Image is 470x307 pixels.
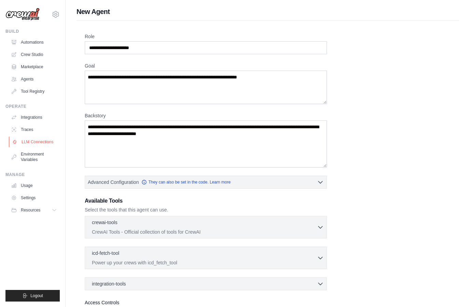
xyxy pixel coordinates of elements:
a: Traces [8,124,60,135]
a: Agents [8,74,60,85]
div: Build [5,29,60,34]
label: Goal [85,62,327,69]
a: LLM Connections [9,136,60,147]
a: Usage [8,180,60,191]
button: icd-fetch-tool Power up your crews with icd_fetch_tool [88,250,324,266]
p: CrewAI Tools - Official collection of tools for CrewAI [92,229,317,235]
p: crewai-tools [92,219,117,226]
a: Settings [8,192,60,203]
label: Access Controls [85,298,327,307]
div: Operate [5,104,60,109]
p: Power up your crews with icd_fetch_tool [92,259,317,266]
p: icd-fetch-tool [92,250,119,257]
button: integration-tools [88,280,324,287]
span: Resources [21,207,40,213]
div: Manage [5,172,60,177]
a: Crew Studio [8,49,60,60]
a: Integrations [8,112,60,123]
h3: Available Tools [85,197,327,205]
span: Advanced Configuration [88,179,139,186]
button: Resources [8,205,60,216]
a: They can also be set in the code. Learn more [141,179,231,185]
p: Select the tools that this agent can use. [85,206,327,213]
span: Logout [30,293,43,298]
a: Environment Variables [8,149,60,165]
label: Role [85,33,327,40]
a: Tool Registry [8,86,60,97]
span: integration-tools [92,280,126,287]
button: Advanced Configuration They can also be set in the code. Learn more [85,176,327,188]
label: Backstory [85,112,327,119]
h1: New Agent [77,7,459,16]
a: Automations [8,37,60,48]
button: crewai-tools CrewAI Tools - Official collection of tools for CrewAI [88,219,324,235]
a: Marketplace [8,61,60,72]
img: Logo [5,8,40,21]
button: Logout [5,290,60,302]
